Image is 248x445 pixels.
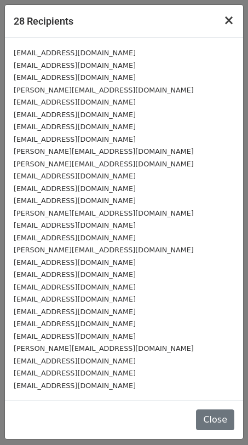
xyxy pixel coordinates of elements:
iframe: Chat Widget [193,392,248,445]
small: [EMAIL_ADDRESS][DOMAIN_NAME] [14,320,136,328]
small: [EMAIL_ADDRESS][DOMAIN_NAME] [14,135,136,143]
small: [EMAIL_ADDRESS][DOMAIN_NAME] [14,258,136,267]
small: [EMAIL_ADDRESS][DOMAIN_NAME] [14,98,136,106]
h5: 28 Recipients [14,14,73,28]
small: [PERSON_NAME][EMAIL_ADDRESS][DOMAIN_NAME] [14,160,194,168]
small: [EMAIL_ADDRESS][DOMAIN_NAME] [14,49,136,57]
small: [PERSON_NAME][EMAIL_ADDRESS][DOMAIN_NAME] [14,147,194,155]
small: [EMAIL_ADDRESS][DOMAIN_NAME] [14,357,136,365]
small: [EMAIL_ADDRESS][DOMAIN_NAME] [14,184,136,193]
small: [EMAIL_ADDRESS][DOMAIN_NAME] [14,295,136,303]
small: [EMAIL_ADDRESS][DOMAIN_NAME] [14,221,136,229]
small: [PERSON_NAME][EMAIL_ADDRESS][DOMAIN_NAME] [14,86,194,94]
small: [EMAIL_ADDRESS][DOMAIN_NAME] [14,61,136,70]
small: [EMAIL_ADDRESS][DOMAIN_NAME] [14,308,136,316]
small: [EMAIL_ADDRESS][DOMAIN_NAME] [14,382,136,390]
small: [EMAIL_ADDRESS][DOMAIN_NAME] [14,123,136,131]
button: Close [215,5,243,36]
small: [EMAIL_ADDRESS][DOMAIN_NAME] [14,283,136,291]
small: [EMAIL_ADDRESS][DOMAIN_NAME] [14,73,136,82]
small: [EMAIL_ADDRESS][DOMAIN_NAME] [14,332,136,340]
small: [EMAIL_ADDRESS][DOMAIN_NAME] [14,111,136,119]
small: [EMAIL_ADDRESS][DOMAIN_NAME] [14,197,136,205]
small: [PERSON_NAME][EMAIL_ADDRESS][DOMAIN_NAME] [14,209,194,217]
small: [EMAIL_ADDRESS][DOMAIN_NAME] [14,369,136,377]
small: [EMAIL_ADDRESS][DOMAIN_NAME] [14,172,136,180]
small: [PERSON_NAME][EMAIL_ADDRESS][DOMAIN_NAME] [14,344,194,352]
div: 聊天小组件 [193,392,248,445]
small: [EMAIL_ADDRESS][DOMAIN_NAME] [14,270,136,279]
small: [EMAIL_ADDRESS][DOMAIN_NAME] [14,234,136,242]
span: × [223,13,234,28]
small: [PERSON_NAME][EMAIL_ADDRESS][DOMAIN_NAME] [14,246,194,254]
